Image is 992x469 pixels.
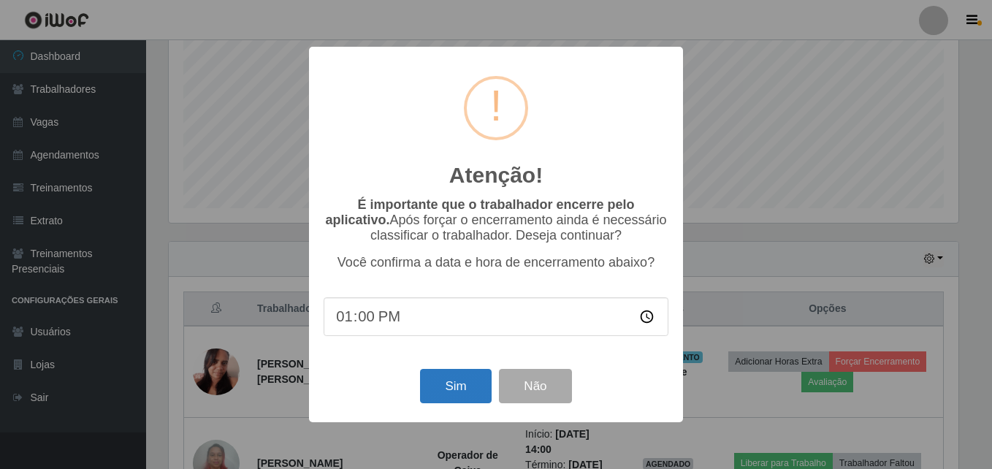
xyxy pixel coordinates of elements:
p: Você confirma a data e hora de encerramento abaixo? [324,255,668,270]
button: Não [499,369,571,403]
p: Após forçar o encerramento ainda é necessário classificar o trabalhador. Deseja continuar? [324,197,668,243]
h2: Atenção! [449,162,543,188]
button: Sim [420,369,491,403]
b: É importante que o trabalhador encerre pelo aplicativo. [325,197,634,227]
